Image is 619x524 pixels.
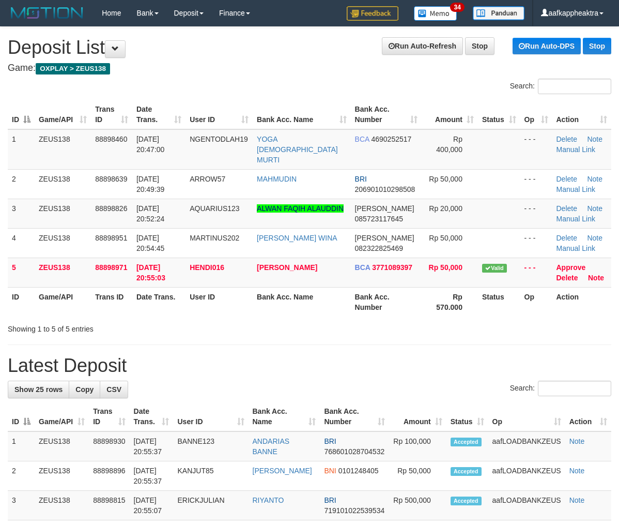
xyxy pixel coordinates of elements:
a: Delete [556,135,577,143]
td: ZEUS138 [35,491,89,520]
span: Show 25 rows [14,385,63,394]
a: Note [569,496,585,504]
span: Valid transaction [482,264,507,273]
span: 34 [450,3,464,12]
img: Feedback.jpg [347,6,398,21]
td: 1 [8,129,35,170]
th: Action [552,287,612,317]
th: Bank Acc. Number: activate to sort column ascending [320,402,389,431]
span: [DATE] 20:52:24 [136,204,165,223]
span: Copy 4690252517 to clipboard [371,135,411,143]
span: [PERSON_NAME] [355,234,414,242]
span: [DATE] 20:49:39 [136,175,165,193]
a: Delete [556,234,577,242]
label: Search: [510,79,611,94]
th: Status: activate to sort column ascending [478,100,520,129]
span: BCA [355,263,370,272]
span: NGENTODLAH19 [190,135,248,143]
td: 4 [8,228,35,258]
span: BRI [324,437,336,445]
td: ZEUS138 [35,431,89,461]
td: ZEUS138 [35,461,89,491]
span: [DATE] 20:55:03 [136,263,165,282]
a: CSV [100,381,128,398]
span: 88898951 [95,234,127,242]
span: Copy [75,385,94,394]
td: ZEUS138 [35,199,91,228]
span: 88898639 [95,175,127,183]
span: BRI [324,496,336,504]
td: BANNE123 [173,431,248,461]
th: Bank Acc. Name [253,287,351,317]
a: Note [587,135,602,143]
span: OXPLAY > ZEUS138 [36,63,110,74]
span: [DATE] 20:47:00 [136,135,165,154]
td: aafLOADBANKZEUS [488,491,565,520]
th: Op [520,287,552,317]
label: Search: [510,381,611,396]
th: Game/API [35,287,91,317]
td: 2 [8,461,35,491]
a: Note [587,204,602,213]
td: [DATE] 20:55:37 [130,431,174,461]
th: Trans ID: activate to sort column ascending [91,100,132,129]
span: Copy 3771089397 to clipboard [372,263,412,272]
h1: Deposit List [8,37,611,58]
a: RIYANTO [253,496,284,504]
img: MOTION_logo.png [8,5,86,21]
a: Stop [583,38,611,54]
td: KANJUT85 [173,461,248,491]
div: Showing 1 to 5 of 5 entries [8,320,250,334]
td: 2 [8,169,35,199]
td: ZEUS138 [35,258,91,287]
a: Delete [556,204,577,213]
a: Note [569,467,585,475]
td: - - - [520,228,552,258]
th: User ID [185,287,253,317]
span: Copy 082322825469 to clipboard [355,244,403,252]
th: Action: activate to sort column ascending [552,100,612,129]
th: ID: activate to sort column descending [8,100,35,129]
td: ZEUS138 [35,228,91,258]
a: YOGA [DEMOGRAPHIC_DATA] MURTI [257,135,338,164]
input: Search: [538,381,611,396]
input: Search: [538,79,611,94]
a: Show 25 rows [8,381,69,398]
span: ARROW57 [190,175,225,183]
span: Accepted [451,467,482,476]
th: Bank Acc. Name: activate to sort column ascending [253,100,351,129]
img: Button%20Memo.svg [414,6,457,21]
span: 88898460 [95,135,127,143]
th: Game/API: activate to sort column ascending [35,402,89,431]
td: ZEUS138 [35,129,91,170]
span: 88898971 [95,263,127,272]
a: [PERSON_NAME] WINA [257,234,337,242]
td: Rp 500,000 [389,491,446,520]
span: Copy 085723117645 to clipboard [355,215,403,223]
th: Trans ID [91,287,132,317]
a: Manual Link [556,145,596,154]
td: 5 [8,258,35,287]
img: panduan.png [473,6,524,20]
a: [PERSON_NAME] [257,263,317,272]
span: HENDI016 [190,263,224,272]
a: MAHMUDIN [257,175,297,183]
th: ID: activate to sort column descending [8,402,35,431]
th: Trans ID: activate to sort column ascending [89,402,129,431]
a: Note [587,175,602,183]
td: 88898896 [89,461,129,491]
th: Amount: activate to sort column ascending [422,100,478,129]
td: 1 [8,431,35,461]
span: 88898826 [95,204,127,213]
td: 88898815 [89,491,129,520]
h4: Game: [8,63,611,73]
td: ZEUS138 [35,169,91,199]
td: - - - [520,129,552,170]
td: Rp 50,000 [389,461,446,491]
span: CSV [106,385,121,394]
td: Rp 100,000 [389,431,446,461]
span: BRI [355,175,367,183]
th: Status [478,287,520,317]
span: MARTINUS202 [190,234,239,242]
a: Approve [556,263,586,272]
